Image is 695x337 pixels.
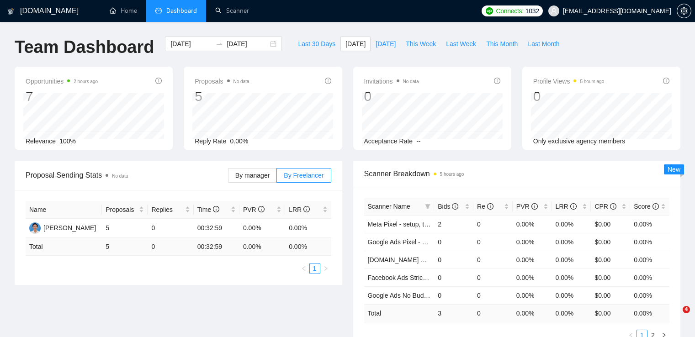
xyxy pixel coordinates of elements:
[148,201,193,219] th: Replies
[683,306,690,313] span: 4
[570,203,577,210] span: info-circle
[434,251,473,269] td: 0
[523,37,564,51] button: Last Month
[473,304,513,322] td: 0
[516,203,538,210] span: PVR
[591,233,630,251] td: $0.00
[477,203,493,210] span: Re
[634,203,658,210] span: Score
[552,251,591,269] td: 0.00%
[29,224,96,231] a: DS[PERSON_NAME]
[285,219,331,238] td: 0.00%
[112,174,128,179] span: No data
[194,219,239,238] td: 00:32:59
[239,219,285,238] td: 0.00%
[441,37,481,51] button: Last Week
[310,263,320,274] a: 1
[368,274,447,281] a: Facebook Ads Strict Budget
[446,39,476,49] span: Last Week
[216,40,223,47] span: swap-right
[8,4,14,19] img: logo
[438,203,458,210] span: Bids
[148,238,193,256] td: 0
[677,7,691,15] a: setting
[298,263,309,274] button: left
[376,39,396,49] span: [DATE]
[106,205,137,215] span: Proposals
[401,37,441,51] button: This Week
[26,76,98,87] span: Opportunities
[591,304,630,322] td: $ 0.00
[513,251,552,269] td: 0.00%
[630,233,669,251] td: 0.00%
[285,238,331,256] td: 0.00 %
[227,39,268,49] input: End date
[630,215,669,233] td: 0.00%
[591,269,630,286] td: $0.00
[513,304,552,322] td: 0.00 %
[368,221,492,228] a: Meta Pixel - setup, troubleshooting, tracking
[102,201,148,219] th: Proposals
[364,304,435,322] td: Total
[170,39,212,49] input: Start date
[26,88,98,105] div: 7
[301,266,307,271] span: left
[552,215,591,233] td: 0.00%
[303,206,310,212] span: info-circle
[258,206,265,212] span: info-circle
[309,263,320,274] li: 1
[194,238,239,256] td: 00:32:59
[425,204,430,209] span: filter
[494,78,500,84] span: info-circle
[486,7,493,15] img: upwork-logo.png
[195,88,249,105] div: 5
[293,37,340,51] button: Last 30 Days
[487,203,493,210] span: info-circle
[368,238,511,246] a: Google Ads Pixel - setup, troubleshooting, tracking
[233,79,249,84] span: No data
[552,269,591,286] td: 0.00%
[556,203,577,210] span: LRR
[195,137,226,145] span: Reply Rate
[110,7,137,15] a: homeHome
[663,78,669,84] span: info-circle
[533,137,626,145] span: Only exclusive agency members
[533,76,605,87] span: Profile Views
[364,76,419,87] span: Invitations
[630,269,669,286] td: 0.00%
[320,263,331,274] button: right
[664,306,686,328] iframe: Intercom live chat
[298,39,335,49] span: Last 30 Days
[368,292,433,299] a: Google Ads No Budget
[486,39,518,49] span: This Month
[298,263,309,274] li: Previous Page
[148,219,193,238] td: 0
[473,269,513,286] td: 0
[591,251,630,269] td: $0.00
[591,286,630,304] td: $0.00
[423,200,432,213] span: filter
[552,233,591,251] td: 0.00%
[440,172,464,177] time: 5 hours ago
[434,233,473,251] td: 0
[102,238,148,256] td: 5
[528,39,559,49] span: Last Month
[155,7,162,14] span: dashboard
[364,88,419,105] div: 0
[513,286,552,304] td: 0.00%
[513,215,552,233] td: 0.00%
[155,78,162,84] span: info-circle
[552,304,591,322] td: 0.00 %
[630,286,669,304] td: 0.00%
[610,203,616,210] span: info-circle
[473,233,513,251] td: 0
[239,238,285,256] td: 0.00 %
[74,79,98,84] time: 2 hours ago
[166,7,197,15] span: Dashboard
[434,286,473,304] td: 0
[364,168,670,179] span: Scanner Breakdown
[340,37,371,51] button: [DATE]
[434,215,473,233] td: 2
[473,251,513,269] td: 0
